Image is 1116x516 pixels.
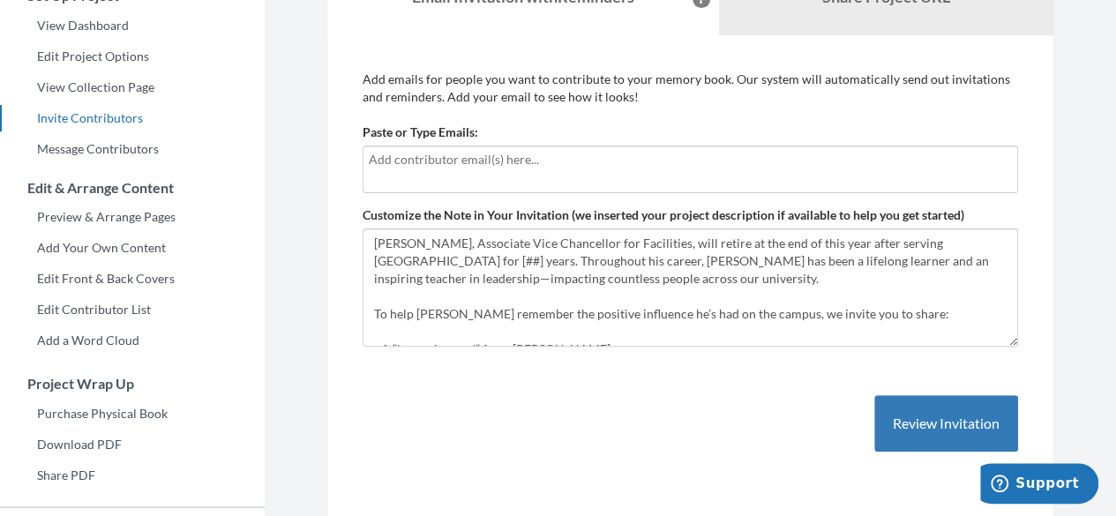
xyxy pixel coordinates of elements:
[363,123,478,141] label: Paste or Type Emails:
[980,463,1098,507] iframe: Opens a widget where you can chat to one of our agents
[1,180,265,196] h3: Edit & Arrange Content
[363,228,1018,347] textarea: [PERSON_NAME], Associate Vice Chancellor for Facilities, will retire at the end of this year afte...
[369,150,1012,169] input: Add contributor email(s) here...
[874,395,1018,452] button: Review Invitation
[363,206,964,224] label: Customize the Note in Your Invitation (we inserted your project description if available to help ...
[1,376,265,392] h3: Project Wrap Up
[363,71,1018,106] p: Add emails for people you want to contribute to your memory book. Our system will automatically s...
